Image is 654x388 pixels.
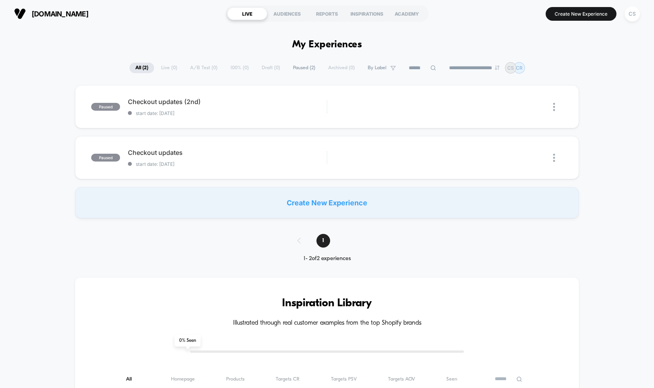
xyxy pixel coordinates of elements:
[91,103,120,111] span: paused
[128,149,327,156] span: Checkout updates
[495,65,499,70] img: end
[388,376,415,382] span: Targets AOV
[507,65,514,71] p: CS
[307,7,347,20] div: REPORTS
[75,187,579,218] div: Create New Experience
[174,335,201,347] span: 0 % Seen
[289,255,365,262] div: 1 - 2 of 2 experiences
[368,65,386,71] span: By Label
[129,63,154,73] span: All ( 2 )
[553,103,555,111] img: close
[622,6,642,22] button: CS
[316,234,330,248] span: 1
[331,376,357,382] span: Targets PSV
[171,376,195,382] span: Homepage
[91,154,120,162] span: paused
[276,376,300,382] span: Targets CR
[14,8,26,20] img: Visually logo
[99,297,555,310] h3: Inspiration Library
[516,65,523,71] p: CR
[546,7,616,21] button: Create New Experience
[128,98,327,106] span: Checkout updates (2nd)
[12,7,91,20] button: [DOMAIN_NAME]
[32,10,88,18] span: [DOMAIN_NAME]
[625,6,640,22] div: CS
[227,7,267,20] div: LIVE
[128,161,327,167] span: start date: [DATE]
[292,39,362,50] h1: My Experiences
[347,7,387,20] div: INSPIRATIONS
[553,154,555,162] img: close
[387,7,427,20] div: ACADEMY
[446,376,457,382] span: Seen
[226,376,244,382] span: Products
[128,110,327,116] span: start date: [DATE]
[267,7,307,20] div: AUDIENCES
[99,320,555,327] h4: Illustrated through real customer examples from the top Shopify brands
[287,63,321,73] span: Paused ( 2 )
[126,376,139,382] span: All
